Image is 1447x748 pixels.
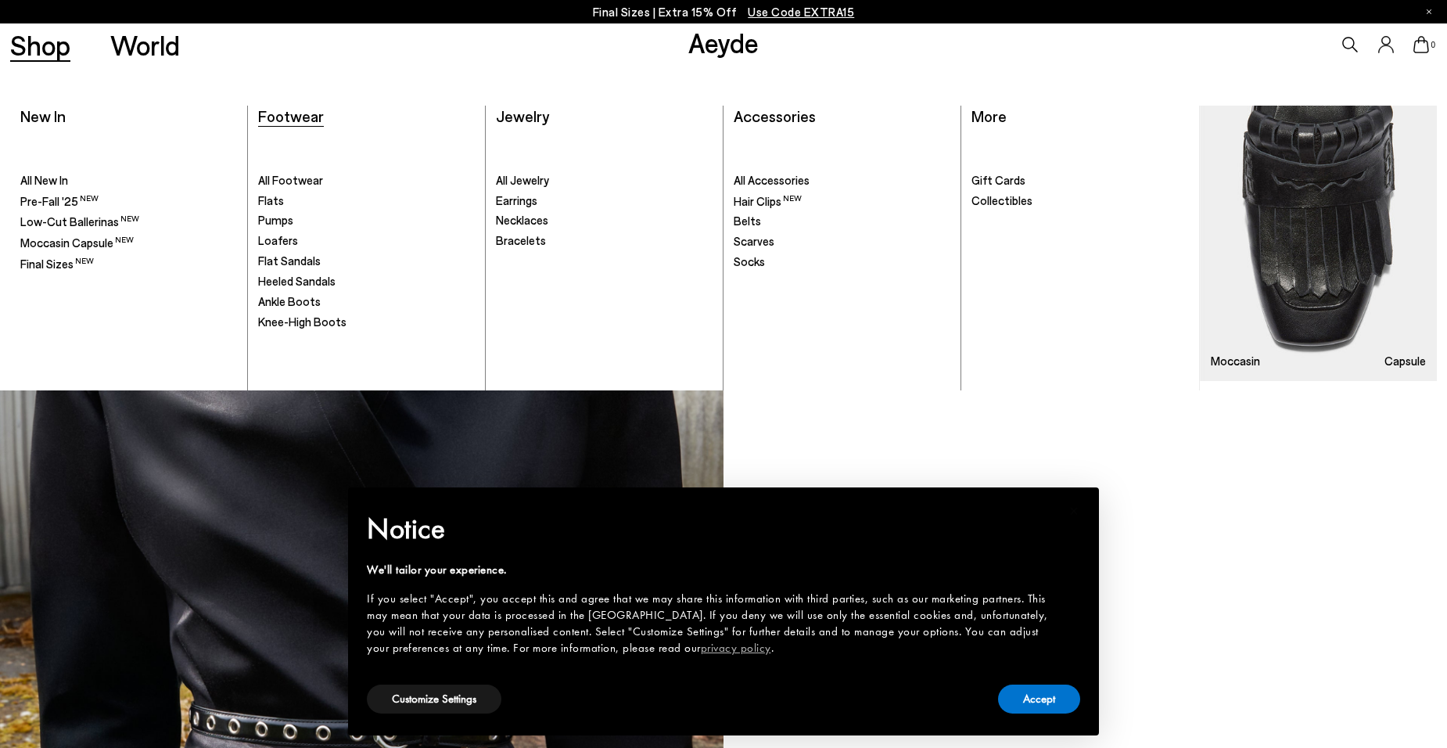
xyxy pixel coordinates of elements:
span: All New In [20,173,68,187]
a: Shop [10,31,70,59]
a: Moccasin Capsule [1200,106,1437,380]
span: Socks [734,254,765,268]
a: Belts [734,214,951,229]
h3: Moccasin [1211,355,1260,367]
span: Belts [734,214,761,228]
a: privacy policy [701,640,771,656]
div: We'll tailor your experience. [367,562,1055,578]
span: Bracelets [496,233,546,247]
a: Collectibles [971,193,1190,209]
a: Scarves [734,234,951,250]
a: Aeyde [688,26,759,59]
a: All Accessories [734,173,951,189]
a: Pre-Fall '25 [20,193,238,210]
img: Mobile_e6eede4d-78b8-4bd1-ae2a-4197e375e133_900x.jpg [1200,106,1437,380]
span: Scarves [734,234,774,248]
a: All Footwear [258,173,476,189]
a: Final Sizes [20,256,238,272]
span: Low-Cut Ballerinas [20,214,139,228]
p: Final Sizes | Extra 15% Off [593,2,855,22]
a: All Jewelry [496,173,713,189]
span: Moccasin Capsule [20,236,134,250]
span: Collectibles [971,193,1032,207]
a: 0 [1413,36,1429,53]
span: Ankle Boots [258,294,321,308]
a: Loafers [258,233,476,249]
span: All Accessories [734,173,810,187]
a: Low-Cut Ballerinas [20,214,238,230]
span: Knee-High Boots [258,315,346,329]
span: Pre-Fall '25 [20,194,99,208]
span: Heeled Sandals [258,274,336,288]
span: Gift Cards [971,173,1025,187]
a: All New In [20,173,238,189]
a: Earrings [496,193,713,209]
span: Flat Sandals [258,254,321,268]
h2: Notice [367,509,1055,549]
a: New In [20,106,66,125]
a: World [110,31,180,59]
a: Heeled Sandals [258,274,476,289]
a: Accessories [734,106,816,125]
a: Pumps [258,213,476,228]
a: Flat Sandals [258,254,476,269]
a: Ankle Boots [258,294,476,310]
a: More [971,106,1007,125]
span: Loafers [258,233,298,247]
a: Socks [734,254,951,270]
span: Earrings [496,193,537,207]
a: Footwear [258,106,324,125]
span: All Jewelry [496,173,549,187]
div: If you select "Accept", you accept this and agree that we may share this information with third p... [367,591,1055,656]
a: Knee-High Boots [258,315,476,330]
a: Moccasin Capsule [20,235,238,251]
span: Pumps [258,213,293,227]
a: Jewelry [496,106,549,125]
span: Navigate to /collections/ss25-final-sizes [748,5,854,19]
span: Flats [258,193,284,207]
span: Final Sizes [20,257,94,271]
span: × [1069,498,1079,523]
span: 0 [1429,41,1437,49]
a: Bracelets [496,233,713,249]
span: Hair Clips [734,194,802,208]
a: Hair Clips [734,193,951,210]
button: Close this notice [1055,492,1093,530]
h3: Capsule [1384,355,1426,367]
span: All Footwear [258,173,323,187]
a: Gift Cards [971,173,1190,189]
button: Accept [998,685,1080,714]
button: Customize Settings [367,685,501,714]
a: Flats [258,193,476,209]
span: Necklaces [496,213,548,227]
a: Necklaces [496,213,713,228]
